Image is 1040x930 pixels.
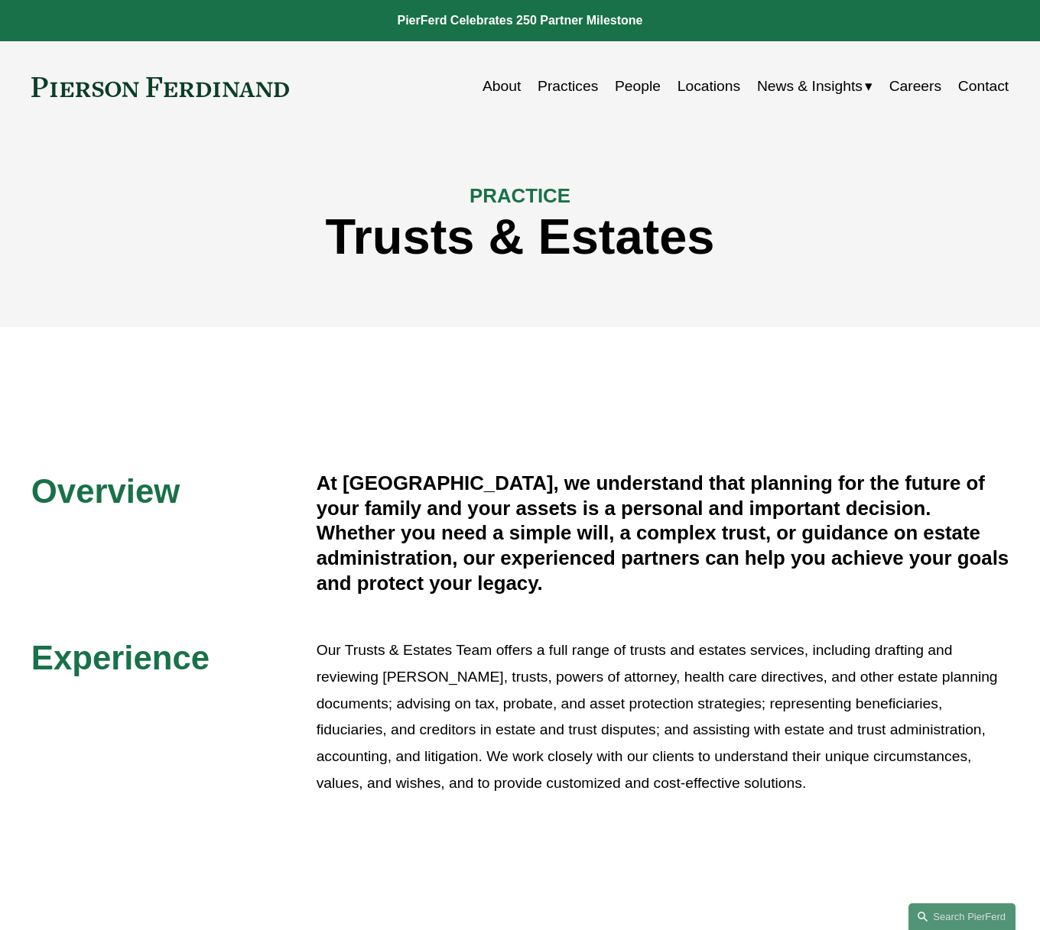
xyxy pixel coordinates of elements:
a: Locations [678,72,740,102]
h1: Trusts & Estates [31,209,1009,265]
a: About [483,72,521,102]
p: Our Trusts & Estates Team offers a full range of trusts and estates services, including drafting ... [317,637,1009,796]
span: News & Insights [757,73,863,100]
span: PRACTICE [470,185,570,206]
a: Practices [538,72,598,102]
span: Experience [31,639,210,676]
a: Search this site [908,903,1016,930]
span: Overview [31,472,180,510]
a: folder dropdown [757,72,873,102]
a: Careers [889,72,941,102]
a: Contact [958,72,1009,102]
a: People [615,72,661,102]
h4: At [GEOGRAPHIC_DATA], we understand that planning for the future of your family and your assets i... [317,471,1009,596]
